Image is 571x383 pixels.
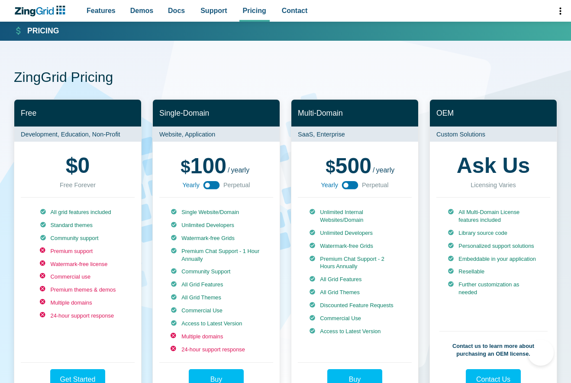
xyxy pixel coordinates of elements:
li: Library source code [448,229,539,237]
li: Premium support [40,247,116,255]
li: All Multi-Domain License features included [448,208,539,224]
span: $ [66,155,78,176]
li: All Grid Features [171,281,261,289]
span: yearly [376,166,395,174]
span: Docs [168,5,185,16]
li: Discounted Feature Requests [309,302,400,309]
li: Premium Chat Support - 2 Hours Annually [309,255,400,271]
li: 24-hour support response [171,346,261,354]
iframe: Toggle Customer Support [528,340,554,366]
li: Personalized support solutions [448,242,539,250]
span: Yearly [321,180,338,190]
h2: OEM [430,100,557,127]
li: Premium Chat Support - 1 Hour Annually [171,247,261,263]
li: Premium themes & demos [40,286,116,294]
h2: Multi-Domain [291,100,418,127]
span: Features [87,5,116,16]
li: Embeddable in your application [448,255,539,263]
li: Commercial Use [171,307,261,315]
p: Development, Education, Non-Profit [14,127,141,142]
li: All grid features included [40,208,116,216]
li: Watermark-free Grids [309,242,400,250]
strong: 0 [66,155,90,176]
li: All Grid Themes [171,294,261,302]
li: All Grid Features [309,276,400,283]
p: SaaS, Enterprise [291,127,418,142]
span: / [228,167,229,174]
h2: Single-Domain [153,100,280,127]
strong: Ask Us [457,155,530,176]
span: yearly [231,166,249,174]
a: ZingChart Logo. Click to return to the homepage [14,6,70,16]
p: Website, Application [153,127,280,142]
li: Community Support [171,268,261,276]
span: Perpetual [223,180,250,190]
li: Unlimited Internal Websites/Domain [309,208,400,224]
li: Multiple domains [40,299,116,307]
li: Commercial Use [309,315,400,322]
span: Yearly [182,180,199,190]
h1: ZingGrid Pricing [14,68,557,88]
span: Pricing [243,5,266,16]
h2: Free [14,100,141,127]
span: / [373,167,374,174]
li: Commercial use [40,273,116,281]
li: Watermark-free Grids [171,234,261,242]
div: Free Forever [60,180,96,190]
span: 500 [326,154,371,178]
li: Unlimited Developers [171,221,261,229]
li: Single Website/Domain [171,208,261,216]
li: Community support [40,234,116,242]
span: Perpetual [362,180,389,190]
p: Contact us to learn more about purchasing an OEM license. [439,331,548,358]
li: Access to Latest Version [171,320,261,328]
li: 24-hour support response [40,312,116,320]
li: Unlimited Developers [309,229,400,237]
li: All Grid Themes [309,289,400,296]
li: Access to Latest Version [309,328,400,335]
div: Licensing Varies [471,180,516,190]
li: Watermark-free license [40,260,116,268]
span: 100 [181,154,226,178]
li: Multiple domains [171,333,261,341]
li: Standard themes [40,221,116,229]
a: Pricing [15,26,59,36]
span: Contact [282,5,308,16]
p: Custom Solutions [430,127,557,142]
span: Support [200,5,227,16]
span: Demos [130,5,153,16]
li: Resellable [448,268,539,276]
strong: Pricing [27,27,59,35]
li: Further customization as needed [448,281,539,296]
